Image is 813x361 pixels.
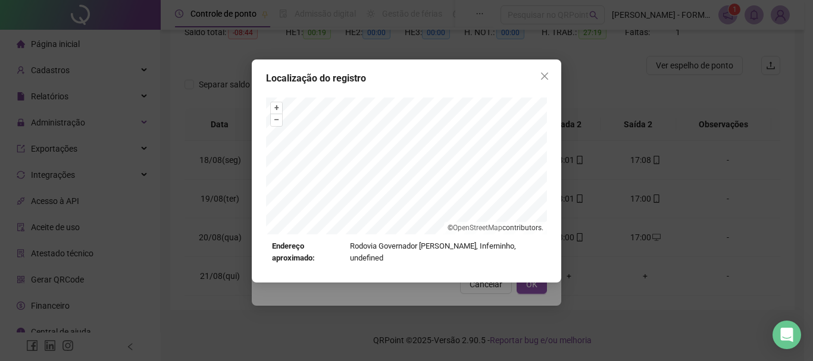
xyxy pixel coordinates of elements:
li: © contributors. [448,224,543,232]
span: close [540,71,549,81]
button: + [271,102,282,114]
div: Localização do registro [266,71,547,86]
div: Open Intercom Messenger [773,321,801,349]
a: OpenStreetMap [453,224,502,232]
div: Rodovia Governador [PERSON_NAME], Inferninho, undefined [272,240,541,265]
button: Close [535,67,554,86]
button: – [271,114,282,125]
strong: Endereço aproximado: [272,240,345,265]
